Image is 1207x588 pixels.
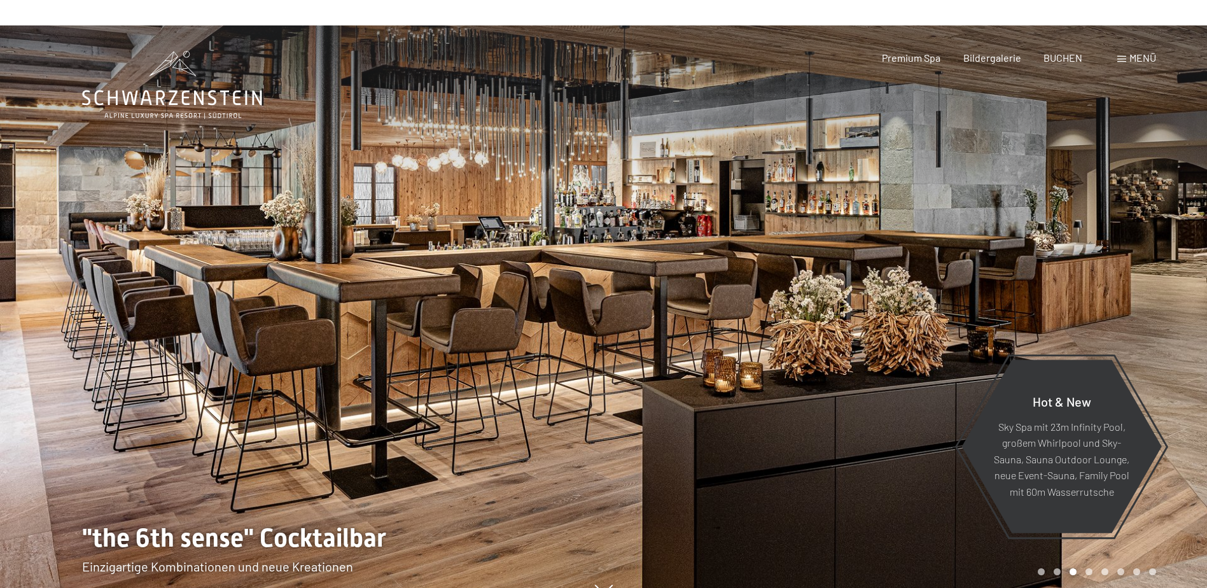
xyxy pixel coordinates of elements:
div: Carousel Pagination [1033,568,1156,575]
div: Carousel Page 3 (Current Slide) [1070,568,1077,575]
div: Carousel Page 4 [1085,568,1092,575]
div: Carousel Page 2 [1054,568,1061,575]
a: Bildergalerie [963,52,1021,64]
a: Hot & New Sky Spa mit 23m Infinity Pool, großem Whirlpool und Sky-Sauna, Sauna Outdoor Lounge, ne... [961,359,1162,534]
a: BUCHEN [1043,52,1082,64]
span: Hot & New [1033,393,1091,409]
a: Premium Spa [882,52,940,64]
div: Carousel Page 1 [1038,568,1045,575]
div: Carousel Page 5 [1101,568,1108,575]
p: Sky Spa mit 23m Infinity Pool, großem Whirlpool und Sky-Sauna, Sauna Outdoor Lounge, neue Event-S... [993,418,1131,500]
span: Menü [1129,52,1156,64]
div: Carousel Page 8 [1149,568,1156,575]
div: Carousel Page 7 [1133,568,1140,575]
div: Carousel Page 6 [1117,568,1124,575]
